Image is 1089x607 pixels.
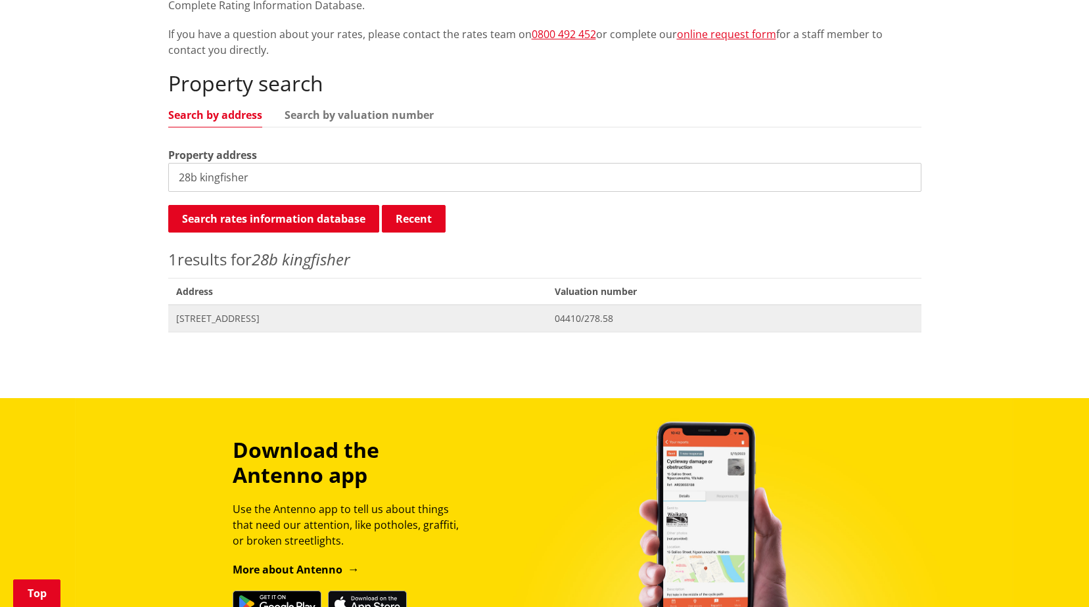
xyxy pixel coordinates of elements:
span: Address [168,278,547,305]
h2: Property search [168,71,921,96]
a: Search by valuation number [285,110,434,120]
label: Property address [168,147,257,163]
a: Top [13,579,60,607]
em: 28b kingfisher [252,248,350,270]
span: Valuation number [547,278,921,305]
a: [STREET_ADDRESS] 04410/278.58 [168,305,921,332]
span: 1 [168,248,177,270]
a: Search by address [168,110,262,120]
p: results for [168,248,921,271]
p: Use the Antenno app to tell us about things that need our attention, like potholes, graffiti, or ... [233,501,471,549]
a: 0800 492 452 [532,27,596,41]
p: If you have a question about your rates, please contact the rates team on or complete our for a s... [168,26,921,58]
iframe: Messenger Launcher [1029,552,1076,599]
a: online request form [677,27,776,41]
button: Search rates information database [168,205,379,233]
button: Recent [382,205,446,233]
span: [STREET_ADDRESS] [176,312,540,325]
span: 04410/278.58 [555,312,913,325]
input: e.g. Duke Street NGARUAWAHIA [168,163,921,192]
a: More about Antenno [233,562,359,577]
h3: Download the Antenno app [233,438,471,488]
